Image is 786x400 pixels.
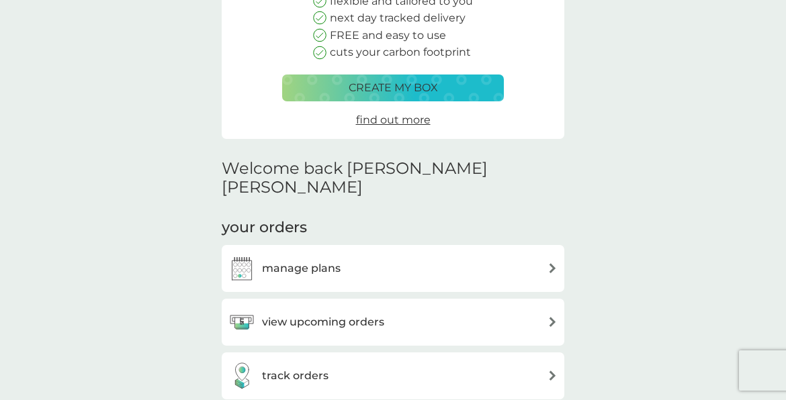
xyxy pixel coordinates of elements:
img: arrow right [548,317,558,327]
h3: view upcoming orders [262,313,384,331]
h2: Welcome back [PERSON_NAME] [PERSON_NAME] [222,159,564,198]
img: arrow right [548,370,558,381]
p: create my box [349,79,438,97]
h3: manage plans [262,260,341,277]
h3: your orders [222,217,307,238]
p: cuts your carbon footprint [330,44,471,61]
p: FREE and easy to use [330,27,446,44]
h3: track orders [262,367,329,385]
a: find out more [356,111,431,129]
img: arrow right [548,263,558,273]
p: next day tracked delivery [330,9,466,27]
span: find out more [356,113,431,126]
button: create my box [282,74,504,101]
